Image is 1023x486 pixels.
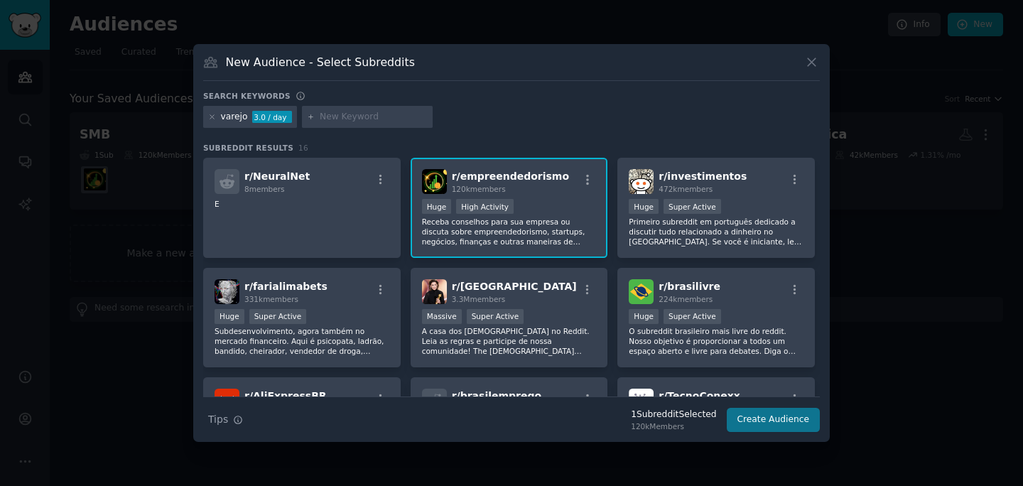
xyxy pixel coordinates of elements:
[631,421,716,431] div: 120k Members
[203,91,291,101] h3: Search keywords
[452,295,506,303] span: 3.3M members
[659,185,713,193] span: 472k members
[215,389,239,414] img: AliExpressBR
[422,169,447,194] img: empreendedorismo
[659,281,720,292] span: r/ brasilivre
[215,309,244,324] div: Huge
[659,295,713,303] span: 224k members
[659,171,747,182] span: r/ investimentos
[629,199,659,214] div: Huge
[629,309,659,324] div: Huge
[298,144,308,152] span: 16
[226,55,415,70] h3: New Audience - Select Subreddits
[456,199,514,214] div: High Activity
[452,281,577,292] span: r/ [GEOGRAPHIC_DATA]
[422,326,597,356] p: A casa dos [DEMOGRAPHIC_DATA] no Reddit. Leia as regras e participe de nossa comunidade! The [DEM...
[221,111,248,124] div: varejo
[727,408,821,432] button: Create Audience
[215,199,389,209] p: E
[208,412,228,427] span: Tips
[215,279,239,304] img: farialimabets
[452,171,569,182] span: r/ empreendedorismo
[422,217,597,247] p: Receba conselhos para sua empresa ou discuta sobre empreendedorismo, startups, negócios, finanças...
[422,199,452,214] div: Huge
[422,309,462,324] div: Massive
[629,326,803,356] p: O subreddit brasileiro mais livre do reddit. Nosso objetivo é proporcionar a todos um espaço aber...
[244,295,298,303] span: 331k members
[452,390,541,401] span: r/ brasilemprego
[422,279,447,304] img: brasil
[629,389,654,414] img: TecnoConexx
[629,217,803,247] p: Primeiro subreddit em português dedicado a discutir tudo relacionado a dinheiro no [GEOGRAPHIC_DA...
[203,407,248,432] button: Tips
[244,390,327,401] span: r/ AliExpressBR
[203,143,293,153] span: Subreddit Results
[244,171,310,182] span: r/ NeuralNet
[659,390,740,401] span: r/ TecnoConexx
[467,309,524,324] div: Super Active
[629,169,654,194] img: investimentos
[320,111,428,124] input: New Keyword
[244,281,328,292] span: r/ farialimabets
[452,185,506,193] span: 120k members
[249,309,307,324] div: Super Active
[629,279,654,304] img: brasilivre
[664,199,721,214] div: Super Active
[244,185,285,193] span: 8 members
[252,111,292,124] div: 3.0 / day
[631,409,716,421] div: 1 Subreddit Selected
[215,326,389,356] p: Subdesenvolvimento, agora também no mercado financeiro. Aqui é psicopata, ladrão, bandido, cheira...
[664,309,721,324] div: Super Active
